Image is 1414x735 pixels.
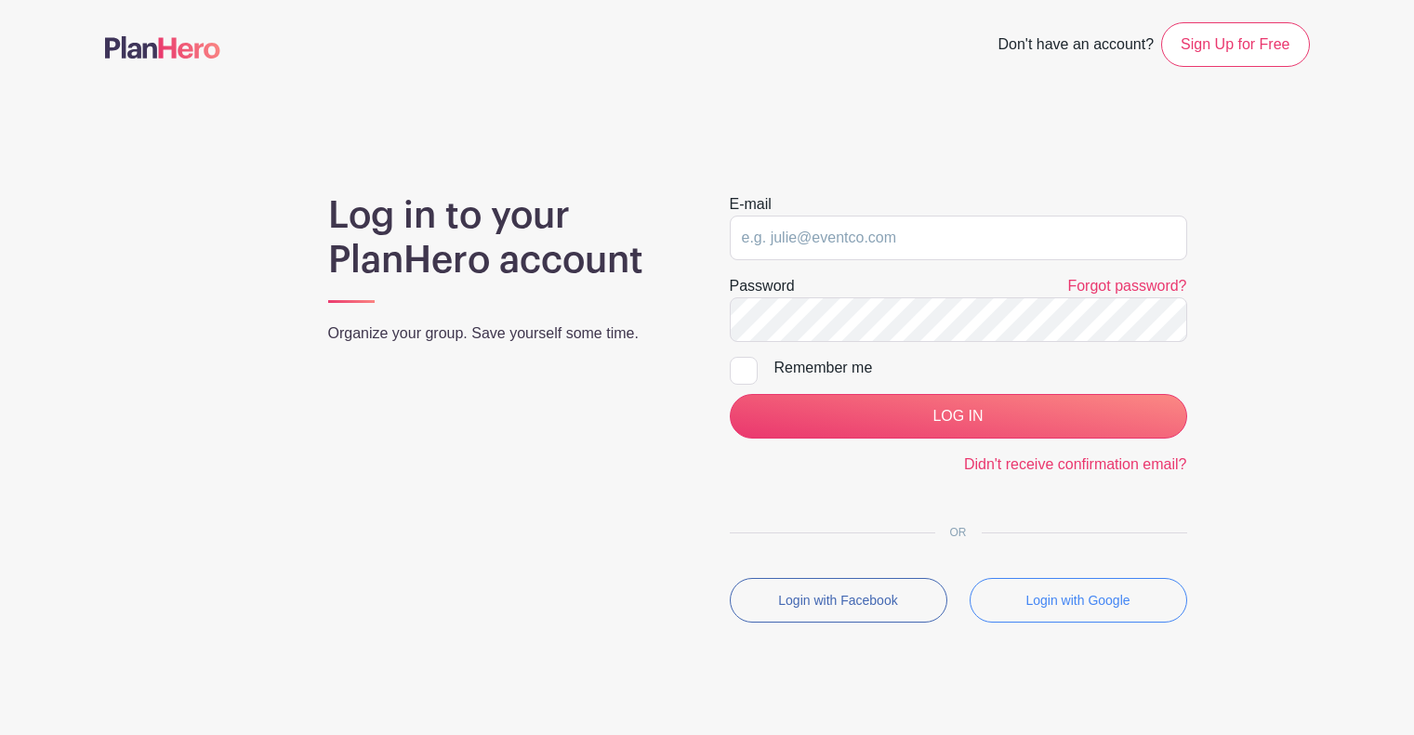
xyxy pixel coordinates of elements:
small: Login with Google [1025,593,1130,608]
button: Login with Google [970,578,1187,623]
label: E-mail [730,193,772,216]
a: Sign Up for Free [1161,22,1309,67]
span: OR [935,526,982,539]
h1: Log in to your PlanHero account [328,193,685,282]
button: Login with Facebook [730,578,947,623]
label: Password [730,275,795,297]
img: logo-507f7623f17ff9eddc593b1ce0a138ce2505c220e1c5a4e2b4648c50719b7d32.svg [105,36,220,59]
small: Login with Facebook [778,593,897,608]
a: Forgot password? [1067,278,1186,294]
span: Don't have an account? [998,26,1154,67]
div: Remember me [774,357,1187,379]
input: LOG IN [730,394,1187,439]
input: e.g. julie@eventco.com [730,216,1187,260]
a: Didn't receive confirmation email? [964,456,1187,472]
p: Organize your group. Save yourself some time. [328,322,685,345]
